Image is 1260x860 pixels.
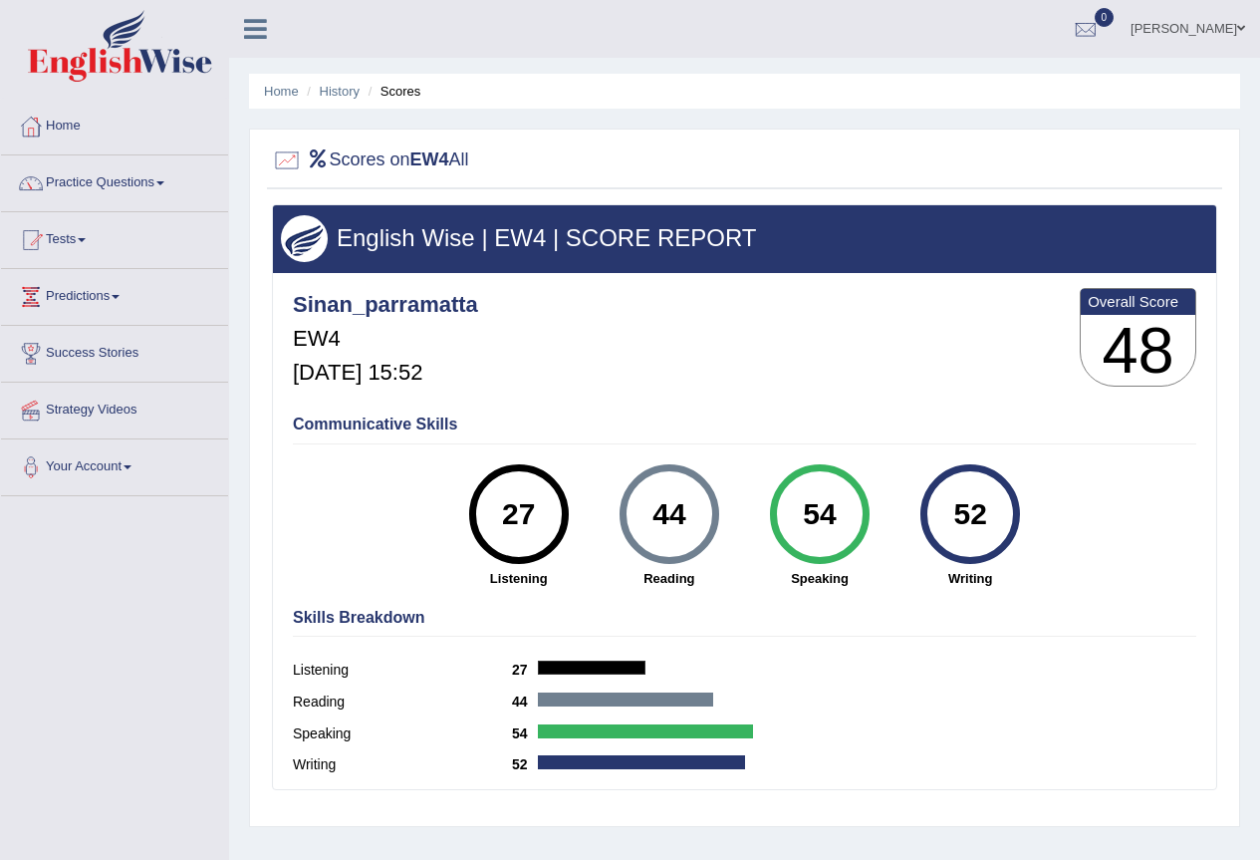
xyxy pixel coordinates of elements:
h2: Scores on All [272,145,469,175]
b: 27 [512,662,538,678]
a: Success Stories [1,326,228,376]
img: wings.png [281,215,328,262]
b: 44 [512,694,538,710]
strong: Listening [453,569,584,588]
h4: Communicative Skills [293,416,1196,433]
a: Tests [1,212,228,262]
h3: English Wise | EW4 | SCORE REPORT [281,225,1208,251]
strong: Reading [604,569,734,588]
a: Home [264,84,299,99]
h5: EW4 [293,327,478,351]
h5: [DATE] 15:52 [293,361,478,385]
a: Predictions [1,269,228,319]
div: 44 [632,472,705,556]
h4: Sinan_parramatta [293,293,478,317]
strong: Speaking [754,569,884,588]
div: 52 [934,472,1007,556]
label: Speaking [293,723,512,744]
a: History [320,84,360,99]
a: Your Account [1,439,228,489]
b: Overall Score [1088,293,1188,310]
h3: 48 [1081,315,1195,387]
label: Writing [293,754,512,775]
a: Practice Questions [1,155,228,205]
h4: Skills Breakdown [293,609,1196,627]
b: 52 [512,756,538,772]
li: Scores [364,82,421,101]
a: Home [1,99,228,148]
a: Strategy Videos [1,383,228,432]
label: Listening [293,660,512,681]
b: EW4 [410,149,449,169]
label: Reading [293,692,512,713]
b: 54 [512,725,538,741]
div: 27 [482,472,555,556]
div: 54 [783,472,856,556]
strong: Writing [905,569,1036,588]
span: 0 [1095,8,1115,27]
